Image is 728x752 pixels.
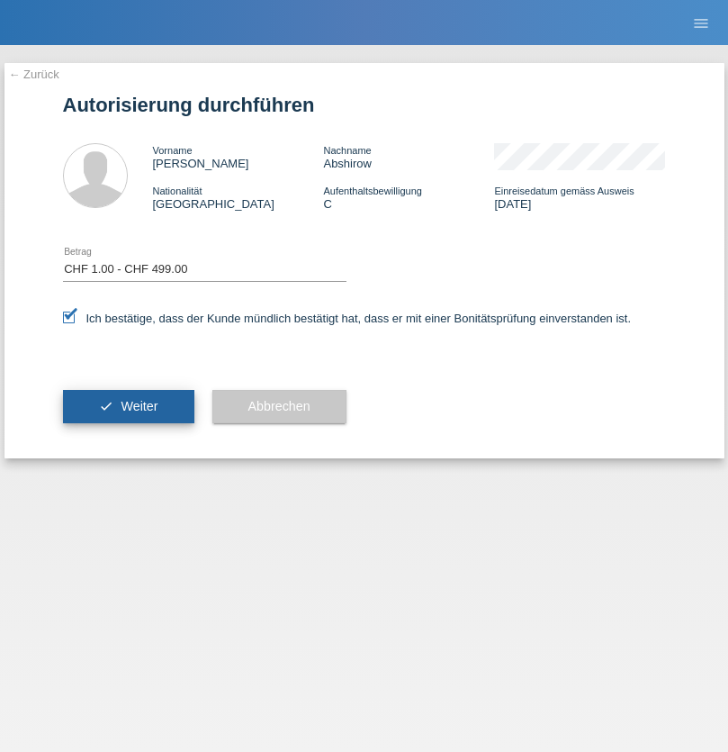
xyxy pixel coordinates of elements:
[153,145,193,156] span: Vorname
[212,390,346,424] button: Abbrechen
[323,186,421,196] span: Aufenthaltsbewilligung
[63,312,632,325] label: Ich bestätige, dass der Kunde mündlich bestätigt hat, dass er mit einer Bonitätsprüfung einversta...
[323,184,494,211] div: C
[683,17,719,28] a: menu
[692,14,710,32] i: menu
[153,184,324,211] div: [GEOGRAPHIC_DATA]
[121,399,157,413] span: Weiter
[494,186,634,196] span: Einreisedatum gemäss Ausweis
[63,94,666,116] h1: Autorisierung durchführen
[248,399,310,413] span: Abbrechen
[9,68,59,81] a: ← Zurück
[494,184,665,211] div: [DATE]
[153,186,202,196] span: Nationalität
[323,145,371,156] span: Nachname
[153,143,324,170] div: [PERSON_NAME]
[323,143,494,170] div: Abshirow
[63,390,194,424] button: check Weiter
[99,399,113,413] i: check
